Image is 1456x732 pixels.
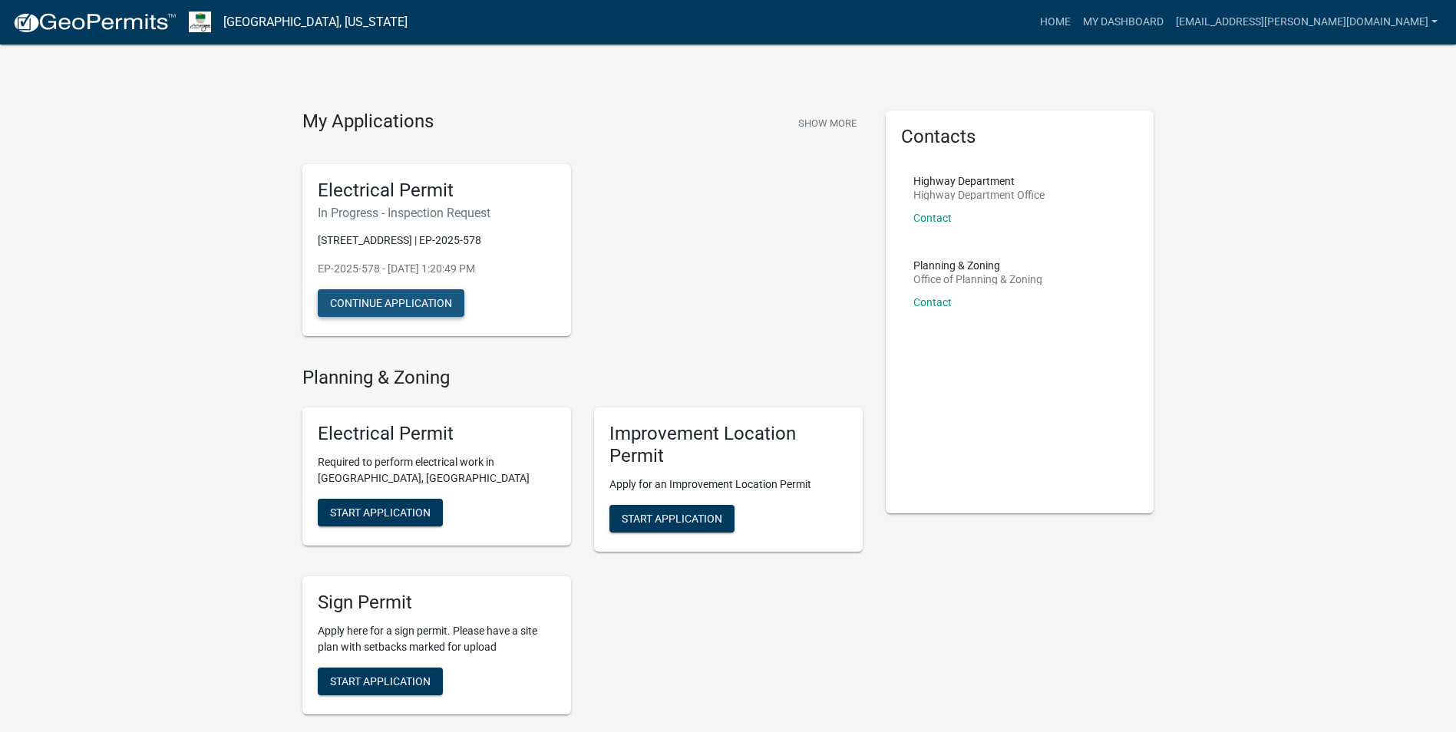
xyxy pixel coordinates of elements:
p: Apply for an Improvement Location Permit [609,476,847,493]
h5: Improvement Location Permit [609,423,847,467]
button: Show More [792,110,863,136]
p: EP-2025-578 - [DATE] 1:20:49 PM [318,261,556,277]
a: [EMAIL_ADDRESS][PERSON_NAME][DOMAIN_NAME] [1170,8,1444,37]
p: [STREET_ADDRESS] | EP-2025-578 [318,232,556,249]
a: Contact [913,296,952,308]
p: Planning & Zoning [913,260,1042,271]
button: Start Application [609,505,735,533]
p: Highway Department [913,176,1045,186]
h4: My Applications [302,110,434,134]
button: Start Application [318,668,443,695]
span: Start Application [622,512,722,524]
h6: In Progress - Inspection Request [318,206,556,220]
h5: Sign Permit [318,592,556,614]
button: Start Application [318,499,443,526]
h5: Electrical Permit [318,423,556,445]
img: Morgan County, Indiana [189,12,211,32]
h5: Electrical Permit [318,180,556,202]
a: My Dashboard [1077,8,1170,37]
a: Home [1034,8,1077,37]
span: Start Application [330,506,431,519]
p: Apply here for a sign permit. Please have a site plan with setbacks marked for upload [318,623,556,655]
a: [GEOGRAPHIC_DATA], [US_STATE] [223,9,408,35]
span: Start Application [330,674,431,687]
p: Required to perform electrical work in [GEOGRAPHIC_DATA], [GEOGRAPHIC_DATA] [318,454,556,486]
h5: Contacts [901,126,1139,148]
h4: Planning & Zoning [302,367,863,389]
p: Office of Planning & Zoning [913,274,1042,285]
a: Contact [913,212,952,224]
button: Continue Application [318,289,464,317]
p: Highway Department Office [913,190,1045,200]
